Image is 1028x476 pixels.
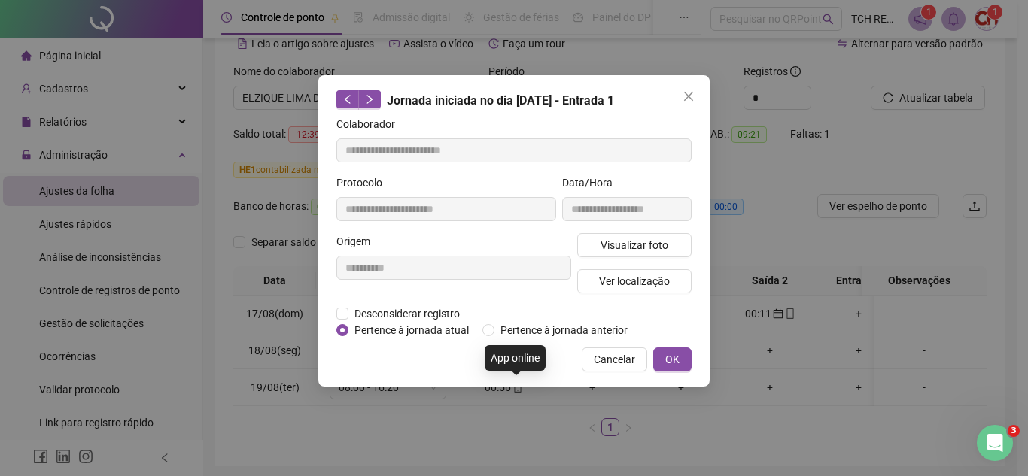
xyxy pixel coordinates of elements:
[336,90,692,110] div: Jornada iniciada no dia [DATE] - Entrada 1
[677,84,701,108] button: Close
[342,94,353,105] span: left
[599,273,670,290] span: Ver localização
[1008,425,1020,437] span: 3
[364,94,375,105] span: right
[653,347,692,371] button: OK
[336,233,380,250] label: Origem
[977,425,1013,461] iframe: Intercom live chat
[348,322,475,338] span: Pertence à jornada atual
[683,90,695,102] span: close
[601,237,668,253] span: Visualizar foto
[665,351,680,368] span: OK
[594,351,635,368] span: Cancelar
[582,347,647,371] button: Cancelar
[562,174,622,191] label: Data/Hora
[494,322,634,338] span: Pertence à jornada anterior
[336,90,359,108] button: left
[577,269,692,293] button: Ver localização
[348,305,466,322] span: Desconsiderar registro
[577,233,692,257] button: Visualizar foto
[336,116,405,132] label: Colaborador
[358,90,381,108] button: right
[336,174,392,191] label: Protocolo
